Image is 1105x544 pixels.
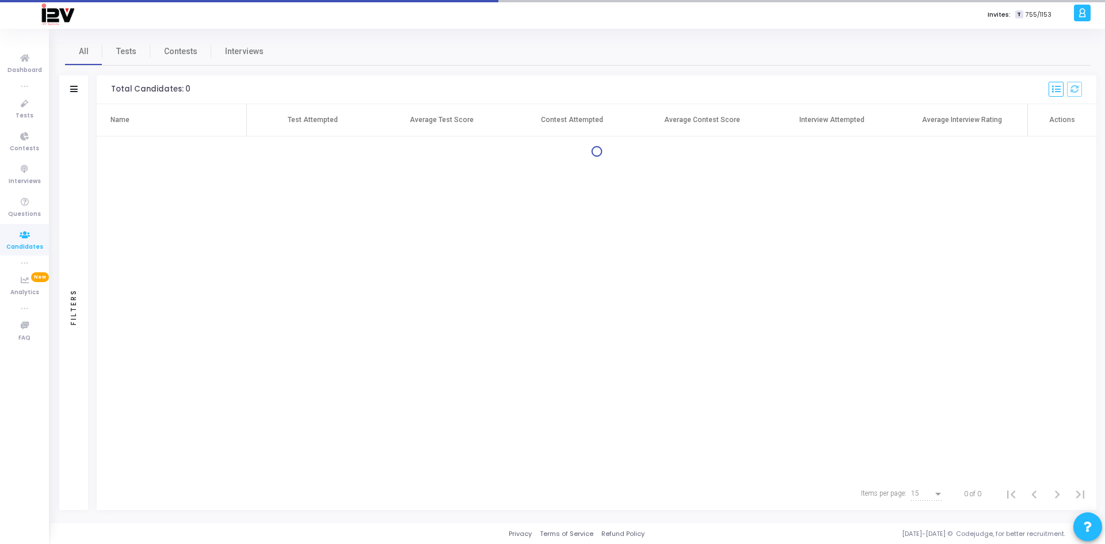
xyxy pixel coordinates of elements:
mat-select: Items per page: [911,490,943,498]
a: Terms of Service [540,529,593,539]
span: Questions [8,210,41,219]
span: Contests [10,144,39,154]
a: Privacy [509,529,532,539]
div: 0 of 0 [964,489,981,499]
th: Average Test Score [377,104,507,136]
label: Invites: [988,10,1011,20]
span: T [1015,10,1023,19]
span: 755/1153 [1026,10,1051,20]
span: Analytics [10,288,39,298]
th: Average Contest Score [637,104,767,136]
span: Tests [116,45,136,58]
button: First page [1000,482,1023,505]
span: FAQ [18,333,31,343]
th: Contest Attempted [507,104,637,136]
div: Filters [68,244,79,370]
div: Total Candidates: 0 [111,85,190,94]
div: Name [110,115,129,125]
span: Candidates [6,242,43,252]
span: All [79,45,89,58]
span: Contests [164,45,197,58]
span: Dashboard [7,66,42,75]
span: Interviews [9,177,41,187]
th: Interview Attempted [767,104,897,136]
span: Tests [16,111,33,121]
button: Previous page [1023,482,1046,505]
img: logo [41,3,74,26]
button: Last page [1069,482,1092,505]
th: Actions [1027,104,1096,136]
div: Items per page: [861,488,906,499]
span: Interviews [225,45,264,58]
th: Test Attempted [247,104,377,136]
th: Average Interview Rating [897,104,1027,136]
a: Refund Policy [601,529,645,539]
span: 15 [911,489,919,497]
div: [DATE]-[DATE] © Codejudge, for better recruitment. [645,529,1091,539]
button: Next page [1046,482,1069,505]
span: New [31,272,49,282]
